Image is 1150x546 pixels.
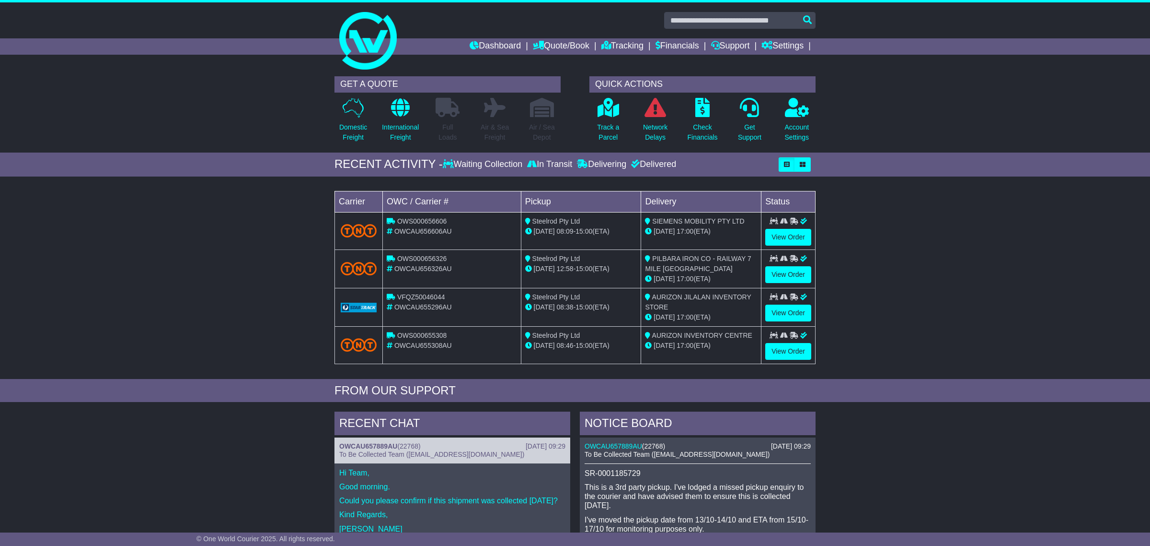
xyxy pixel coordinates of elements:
span: OWCAU656326AU [394,265,452,273]
span: VFQZ50046044 [397,293,445,301]
a: InternationalFreight [381,97,419,148]
div: QUICK ACTIONS [589,76,816,93]
td: Carrier [335,191,383,212]
p: Air & Sea Freight [481,122,509,142]
a: AccountSettings [784,97,810,148]
span: OWS000656606 [397,217,447,225]
a: Tracking [601,38,644,55]
a: DomesticFreight [339,97,368,148]
p: Full Loads [436,122,460,142]
span: Steelrod Pty Ltd [532,293,580,301]
span: [DATE] [654,313,675,321]
div: (ETA) [645,341,757,351]
p: Could you please confirm if this shipment was collected [DATE]? [339,496,565,505]
div: - (ETA) [525,226,637,237]
a: View Order [765,343,811,360]
p: Domestic Freight [339,122,367,142]
span: OWS000655308 [397,332,447,339]
span: Steelrod Pty Ltd [532,255,580,262]
a: Financials [655,38,699,55]
a: Quote/Book [533,38,589,55]
div: [DATE] 09:29 [526,442,565,451]
div: Waiting Collection [443,159,525,170]
p: Account Settings [785,122,809,142]
span: [DATE] [534,227,555,235]
a: NetworkDelays [643,97,668,148]
div: Delivered [629,159,676,170]
p: Hi Team, [339,468,565,477]
span: 08:09 [557,227,574,235]
span: AURIZON INVENTORY CENTRE [652,332,752,339]
div: (ETA) [645,226,757,237]
td: Status [761,191,816,212]
div: In Transit [525,159,575,170]
span: 22768 [400,442,418,450]
span: [DATE] [534,342,555,349]
span: PILBARA IRON CO - RAILWAY 7 MILE [GEOGRAPHIC_DATA] [645,255,751,273]
img: TNT_Domestic.png [341,262,377,275]
a: Settings [761,38,804,55]
span: [DATE] [654,227,675,235]
td: Delivery [641,191,761,212]
a: CheckFinancials [687,97,718,148]
span: 17:00 [677,313,693,321]
div: ( ) [339,442,565,451]
img: GetCarrierServiceLogo [341,303,377,312]
div: NOTICE BOARD [580,412,816,438]
p: Track a Parcel [597,122,619,142]
div: Delivering [575,159,629,170]
div: RECENT ACTIVITY - [334,157,443,171]
span: 22768 [644,442,663,450]
a: Support [711,38,750,55]
p: Network Delays [643,122,667,142]
a: View Order [765,229,811,246]
p: International Freight [382,122,419,142]
td: OWC / Carrier # [383,191,521,212]
div: GET A QUOTE [334,76,561,93]
a: View Order [765,266,811,283]
img: TNT_Domestic.png [341,224,377,237]
span: AURIZON JILALAN INVENTORY STORE [645,293,751,311]
span: OWCAU655296AU [394,303,452,311]
a: OWCAU657889AU [339,442,397,450]
span: Steelrod Pty Ltd [532,332,580,339]
span: 15:00 [575,342,592,349]
a: OWCAU657889AU [585,442,642,450]
span: 15:00 [575,265,592,273]
span: [DATE] [654,342,675,349]
span: 08:38 [557,303,574,311]
a: Dashboard [470,38,521,55]
td: Pickup [521,191,641,212]
span: 08:46 [557,342,574,349]
div: - (ETA) [525,302,637,312]
p: Air / Sea Depot [529,122,555,142]
span: [DATE] [534,265,555,273]
p: Check Financials [688,122,718,142]
span: OWCAU656606AU [394,227,452,235]
p: SR-0001185729 [585,469,811,478]
p: Kind Regards, [339,510,565,519]
a: Track aParcel [597,97,620,148]
span: OWCAU655308AU [394,342,452,349]
div: - (ETA) [525,341,637,351]
span: SIEMENS MOBILITY PTY LTD [652,217,744,225]
span: 17:00 [677,342,693,349]
span: 17:00 [677,227,693,235]
div: (ETA) [645,274,757,284]
p: Good morning. [339,482,565,491]
div: ( ) [585,442,811,451]
div: [DATE] 09:29 [771,442,811,451]
a: GetSupport [737,97,762,148]
img: TNT_Domestic.png [341,338,377,351]
span: 15:00 [575,227,592,235]
span: [DATE] [654,275,675,283]
p: I've moved the pickup date from 13/10-14/10 and ETA from 15/10-17/10 for monitoring purposes only. [585,515,811,534]
div: - (ETA) [525,264,637,274]
div: FROM OUR SUPPORT [334,384,816,398]
div: RECENT CHAT [334,412,570,438]
span: OWS000656326 [397,255,447,262]
span: To Be Collected Team ([EMAIL_ADDRESS][DOMAIN_NAME]) [585,451,770,458]
span: 12:58 [557,265,574,273]
p: [PERSON_NAME] [339,524,565,534]
p: This is a 3rd party pickup. I've lodged a missed pickup enquiry to the courier and have advised t... [585,483,811,510]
